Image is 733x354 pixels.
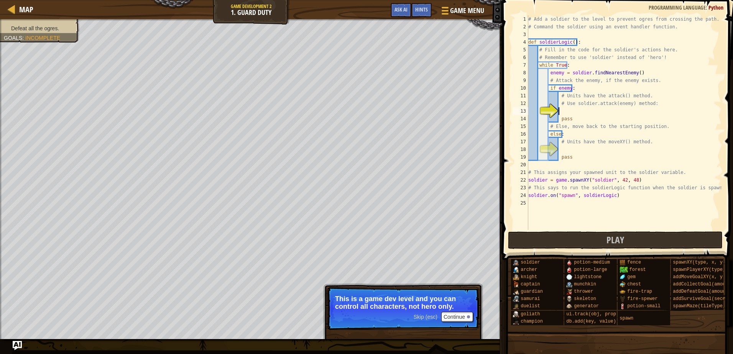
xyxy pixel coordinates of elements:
span: thrower [574,289,593,294]
div: 2 [513,23,528,31]
span: Programming language [649,4,706,11]
span: Skip (esc) [414,314,437,320]
span: Goals [4,35,22,41]
button: Game Menu [436,3,489,21]
span: Defeat all the ogres. [11,25,59,31]
span: guardian [521,289,543,294]
img: portrait.png [620,303,626,309]
div: 16 [513,130,528,138]
img: portrait.png [620,281,626,287]
img: portrait.png [620,259,626,265]
span: Play [606,234,624,246]
img: portrait.png [513,288,519,295]
span: Ask AI [394,6,408,13]
div: 10 [513,84,528,92]
span: Hints [415,6,428,13]
span: potion-medium [574,260,610,265]
span: lightstone [574,274,602,280]
div: 5 [513,46,528,54]
span: : [706,4,708,11]
span: db.add(key, value) [566,319,616,324]
button: Play [508,231,723,249]
img: portrait.png [513,267,519,273]
span: Game Menu [450,6,484,16]
span: Incomplete [25,35,60,41]
div: 18 [513,146,528,153]
img: portrait.png [566,259,572,265]
img: portrait.png [566,281,572,287]
span: addMoveGoalXY(x, y) [673,274,725,280]
span: knight [521,274,537,280]
span: potion-large [574,267,607,272]
span: Map [19,4,33,15]
div: 11 [513,92,528,100]
div: 25 [513,199,528,207]
div: 7 [513,61,528,69]
div: 8 [513,69,528,77]
img: portrait.png [513,303,519,309]
span: ui.track(obj, prop) [566,311,619,317]
div: 15 [513,123,528,130]
button: Ask AI [13,341,22,350]
span: captain [521,282,540,287]
div: 12 [513,100,528,107]
span: spawn [620,316,633,321]
img: portrait.png [513,259,519,265]
div: 23 [513,184,528,192]
img: portrait.png [513,296,519,302]
img: portrait.png [566,274,572,280]
img: portrait.png [620,288,626,295]
span: spawnXY(type, x, y) [673,260,725,265]
button: Ask AI [391,3,411,17]
div: 1 [513,15,528,23]
span: : [22,35,25,41]
span: potion-small [627,303,660,309]
img: trees_1.png [620,267,628,273]
img: portrait.png [620,296,626,302]
div: 9 [513,77,528,84]
span: generator [574,303,599,309]
span: soldier [521,260,540,265]
img: portrait.png [513,311,519,317]
img: portrait.png [620,274,626,280]
a: Map [15,4,33,15]
div: 22 [513,176,528,184]
div: 14 [513,115,528,123]
img: portrait.png [566,303,572,309]
span: champion [521,319,543,324]
span: duelist [521,303,540,309]
img: portrait.png [566,267,572,273]
span: goliath [521,311,540,317]
span: forest [629,267,646,272]
li: Defeat all the ogres. [4,25,74,32]
span: Python [708,4,723,11]
span: skeleton [574,296,596,302]
span: fence [627,260,641,265]
span: munchkin [574,282,596,287]
div: 21 [513,169,528,176]
button: Continue [441,312,473,322]
img: portrait.png [513,274,519,280]
img: portrait.png [513,318,519,324]
img: portrait.png [513,281,519,287]
img: portrait.png [566,288,572,295]
div: 4 [513,38,528,46]
span: samurai [521,296,540,302]
div: 13 [513,107,528,115]
span: gem [627,274,636,280]
p: This is a game dev level and you can control all characters, not hero only. [335,295,471,310]
span: addDefeatGoal(amount) [673,289,731,294]
div: 3 [513,31,528,38]
span: archer [521,267,537,272]
div: 17 [513,138,528,146]
span: chest [627,282,641,287]
span: fire-spewer [627,296,657,302]
div: 24 [513,192,528,199]
img: portrait.png [566,296,572,302]
div: 19 [513,153,528,161]
div: 20 [513,161,528,169]
div: 6 [513,54,528,61]
span: fire-trap [627,289,652,294]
